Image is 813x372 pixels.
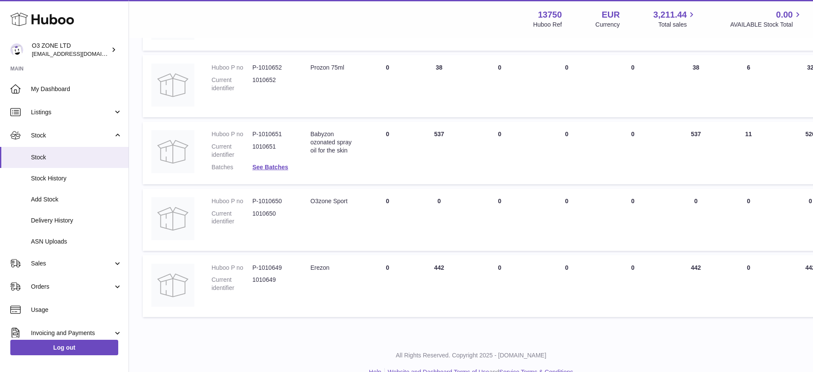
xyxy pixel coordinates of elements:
td: 442 [667,255,725,317]
td: 38 [413,55,465,117]
span: Stock [31,131,113,140]
td: 0 [465,55,534,117]
span: Delivery History [31,216,122,225]
div: O3zone Sport [310,197,353,205]
dt: Huboo P no [212,264,252,272]
td: 0 [534,122,599,184]
span: ASN Uploads [31,238,122,246]
span: [EMAIL_ADDRESS][DOMAIN_NAME] [32,50,126,57]
dd: P-1010652 [252,64,293,72]
dt: Current identifier [212,143,252,159]
span: Sales [31,259,113,268]
div: Prozon 75ml [310,64,353,72]
td: 0 [465,122,534,184]
div: Erezon [310,264,353,272]
td: 0 [667,189,725,251]
dt: Batches [212,163,252,171]
span: Add Stock [31,195,122,204]
dt: Huboo P no [212,64,252,72]
dd: P-1010651 [252,130,293,138]
strong: 13750 [538,9,562,21]
dd: 1010649 [252,276,293,292]
td: 6 [725,55,772,117]
span: Stock [31,153,122,162]
span: 3,211.44 [653,9,687,21]
span: Invoicing and Payments [31,329,113,337]
span: 0 [631,64,635,71]
span: Orders [31,283,113,291]
td: 442 [413,255,465,317]
span: Total sales [658,21,696,29]
div: Babyzon ozonated spray oil for the skin [310,130,353,155]
td: 0 [362,122,413,184]
a: 0.00 AVAILABLE Stock Total [730,9,803,29]
dd: 1010652 [252,76,293,92]
div: O3 ZONE LTD [32,42,109,58]
dd: P-1010650 [252,197,293,205]
dd: P-1010649 [252,264,293,272]
a: Log out [10,340,118,355]
dd: 1010651 [252,143,293,159]
td: 0 [465,255,534,317]
td: 537 [667,122,725,184]
strong: EUR [601,9,620,21]
dt: Current identifier [212,276,252,292]
td: 38 [667,55,725,117]
div: Currency [595,21,620,29]
td: 11 [725,122,772,184]
span: 0.00 [776,9,793,21]
span: 0 [631,131,635,137]
dt: Huboo P no [212,130,252,138]
div: Huboo Ref [533,21,562,29]
td: 537 [413,122,465,184]
td: 0 [362,255,413,317]
td: 0 [465,189,534,251]
td: 0 [362,55,413,117]
td: 0 [725,255,772,317]
dt: Huboo P no [212,197,252,205]
dt: Current identifier [212,210,252,226]
td: 0 [362,189,413,251]
dd: 1010650 [252,210,293,226]
img: product image [151,264,194,307]
img: product image [151,130,194,173]
td: 0 [534,55,599,117]
img: product image [151,64,194,107]
span: My Dashboard [31,85,122,93]
span: 0 [631,264,635,271]
span: Usage [31,306,122,314]
img: hello@o3zoneltd.co.uk [10,43,23,56]
td: 0 [534,189,599,251]
span: Listings [31,108,113,116]
dt: Current identifier [212,76,252,92]
span: 0 [631,198,635,204]
span: Stock History [31,174,122,183]
a: See Batches [252,164,288,171]
a: 3,211.44 Total sales [653,9,697,29]
td: 0 [413,189,465,251]
span: AVAILABLE Stock Total [730,21,803,29]
td: 0 [534,255,599,317]
td: 0 [725,189,772,251]
p: All Rights Reserved. Copyright 2025 - [DOMAIN_NAME] [136,351,806,360]
img: product image [151,197,194,240]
